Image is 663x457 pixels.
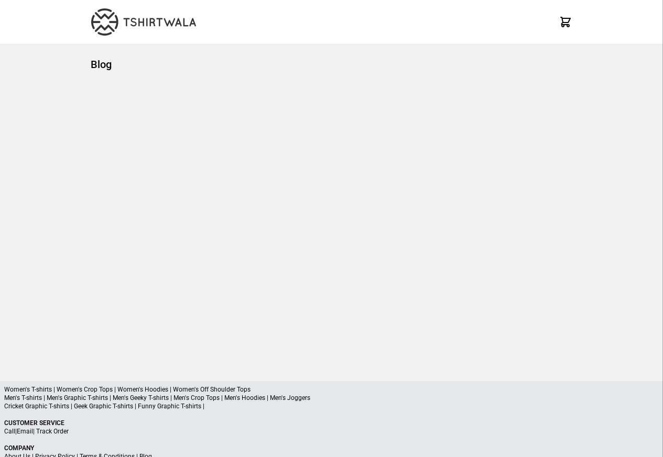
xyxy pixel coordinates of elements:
img: TW-LOGO-400-104.png [91,8,196,36]
a: Track Order [36,428,69,435]
p: | | [4,427,659,436]
a: Call [4,428,15,435]
a: Email [17,428,33,435]
p: Customer Service [4,419,659,427]
p: Men's T-shirts | Men's Graphic T-shirts | Men's Geeky T-shirts | Men's Crop Tops | Men's Hoodies ... [4,394,659,402]
h1: Blog [91,57,572,72]
p: Company [4,444,659,452]
p: Cricket Graphic T-shirts | Geek Graphic T-shirts | Funny Graphic T-shirts | [4,402,659,410]
p: Women's T-shirts | Women's Crop Tops | Women's Hoodies | Women's Off Shoulder Tops [4,385,659,394]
